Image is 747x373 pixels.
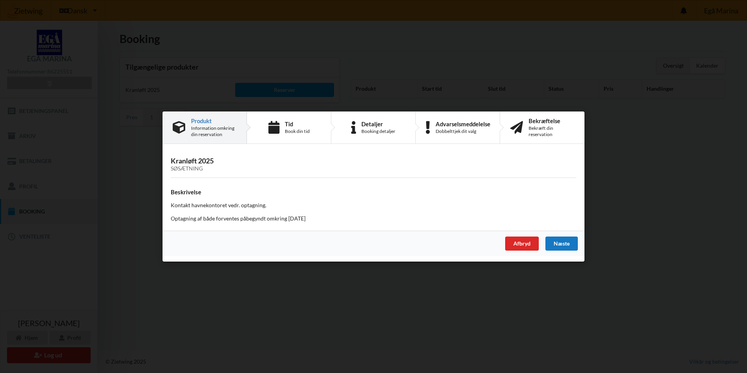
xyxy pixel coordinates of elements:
div: Book din tid [285,128,310,134]
div: Bekræft din reservation [529,125,574,138]
h3: Kranløft 2025 [171,156,576,172]
div: Information omkring din reservation [191,125,236,138]
div: Afbryd [505,237,539,251]
h4: Beskrivelse [171,188,576,196]
div: Dobbelttjek dit valg [436,128,490,134]
div: Produkt [191,118,236,124]
p: Optagning af både forventes påbegyndt omkring [DATE] [171,215,576,222]
div: Næste [545,237,578,251]
p: Kontakt havnekontoret vedr. optagning. [171,201,576,209]
div: Søsætning [171,165,576,172]
div: Detaljer [361,121,395,127]
div: Bekræftelse [529,118,574,124]
div: Advarselsmeddelelse [436,121,490,127]
div: Tid [285,121,310,127]
div: Booking detaljer [361,128,395,134]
